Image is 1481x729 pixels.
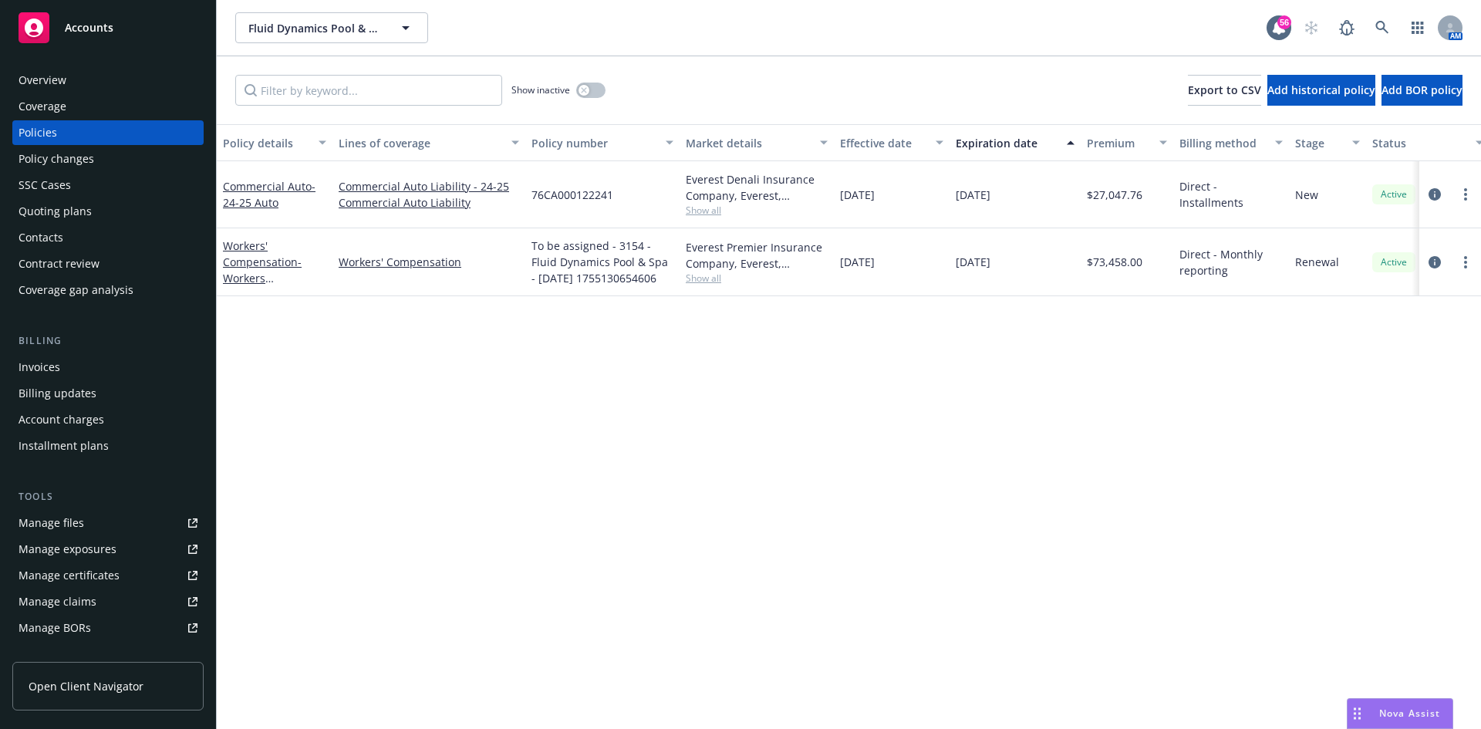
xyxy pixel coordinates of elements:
[248,20,382,36] span: Fluid Dynamics Pool & Spa
[1173,124,1289,161] button: Billing method
[235,12,428,43] button: Fluid Dynamics Pool & Spa
[339,178,519,211] a: Commercial Auto Liability - 24-25 Commercial Auto Liability
[1267,75,1375,106] button: Add historical policy
[12,563,204,588] a: Manage certificates
[19,511,84,535] div: Manage files
[1188,83,1261,97] span: Export to CSV
[840,254,875,270] span: [DATE]
[339,135,502,151] div: Lines of coverage
[1087,187,1142,203] span: $27,047.76
[1347,698,1453,729] button: Nova Assist
[1081,124,1173,161] button: Premium
[1381,75,1462,106] button: Add BOR policy
[1289,124,1366,161] button: Stage
[19,251,100,276] div: Contract review
[65,22,113,34] span: Accounts
[19,407,104,432] div: Account charges
[1295,187,1318,203] span: New
[19,589,96,614] div: Manage claims
[1367,12,1398,43] a: Search
[12,642,204,667] a: Summary of insurance
[223,135,309,151] div: Policy details
[1348,699,1367,728] div: Drag to move
[19,278,133,302] div: Coverage gap analysis
[19,199,92,224] div: Quoting plans
[19,173,71,197] div: SSC Cases
[12,589,204,614] a: Manage claims
[12,68,204,93] a: Overview
[840,187,875,203] span: [DATE]
[217,124,332,161] button: Policy details
[1295,254,1339,270] span: Renewal
[12,355,204,380] a: Invoices
[19,147,94,171] div: Policy changes
[1402,12,1433,43] a: Switch app
[19,381,96,406] div: Billing updates
[19,537,116,562] div: Manage exposures
[1295,135,1343,151] div: Stage
[12,434,204,458] a: Installment plans
[525,124,680,161] button: Policy number
[956,135,1058,151] div: Expiration date
[1381,83,1462,97] span: Add BOR policy
[223,238,317,318] a: Workers' Compensation
[19,355,60,380] div: Invoices
[1267,83,1375,97] span: Add historical policy
[531,238,673,286] span: To be assigned - 3154 - Fluid Dynamics Pool & Spa - [DATE] 1755130654606
[686,272,828,285] span: Show all
[1331,12,1362,43] a: Report a Bug
[1179,135,1266,151] div: Billing method
[1188,75,1261,106] button: Export to CSV
[12,616,204,640] a: Manage BORs
[332,124,525,161] button: Lines of coverage
[531,135,656,151] div: Policy number
[12,147,204,171] a: Policy changes
[12,120,204,145] a: Policies
[1296,12,1327,43] a: Start snowing
[1372,135,1466,151] div: Status
[12,6,204,49] a: Accounts
[686,135,811,151] div: Market details
[12,225,204,250] a: Contacts
[19,68,66,93] div: Overview
[531,187,613,203] span: 76CA000122241
[1456,253,1475,272] a: more
[950,124,1081,161] button: Expiration date
[834,124,950,161] button: Effective date
[1378,187,1409,201] span: Active
[956,254,990,270] span: [DATE]
[19,94,66,119] div: Coverage
[686,171,828,204] div: Everest Denali Insurance Company, Everest, Arrowhead General Insurance Agency, Inc.
[12,251,204,276] a: Contract review
[1425,185,1444,204] a: circleInformation
[12,278,204,302] a: Coverage gap analysis
[1456,185,1475,204] a: more
[19,563,120,588] div: Manage certificates
[12,333,204,349] div: Billing
[29,678,143,694] span: Open Client Navigator
[235,75,502,106] input: Filter by keyword...
[19,120,57,145] div: Policies
[1378,255,1409,269] span: Active
[1087,254,1142,270] span: $73,458.00
[12,173,204,197] a: SSC Cases
[686,239,828,272] div: Everest Premier Insurance Company, Everest, Arrowhead General Insurance Agency, Inc.
[511,83,570,96] span: Show inactive
[1379,707,1440,720] span: Nova Assist
[680,124,834,161] button: Market details
[12,537,204,562] a: Manage exposures
[12,199,204,224] a: Quoting plans
[12,94,204,119] a: Coverage
[1277,15,1291,29] div: 56
[339,254,519,270] a: Workers' Compensation
[956,187,990,203] span: [DATE]
[12,407,204,432] a: Account charges
[19,616,91,640] div: Manage BORs
[12,511,204,535] a: Manage files
[223,179,315,210] a: Commercial Auto
[1425,253,1444,272] a: circleInformation
[840,135,926,151] div: Effective date
[12,381,204,406] a: Billing updates
[1179,178,1283,211] span: Direct - Installments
